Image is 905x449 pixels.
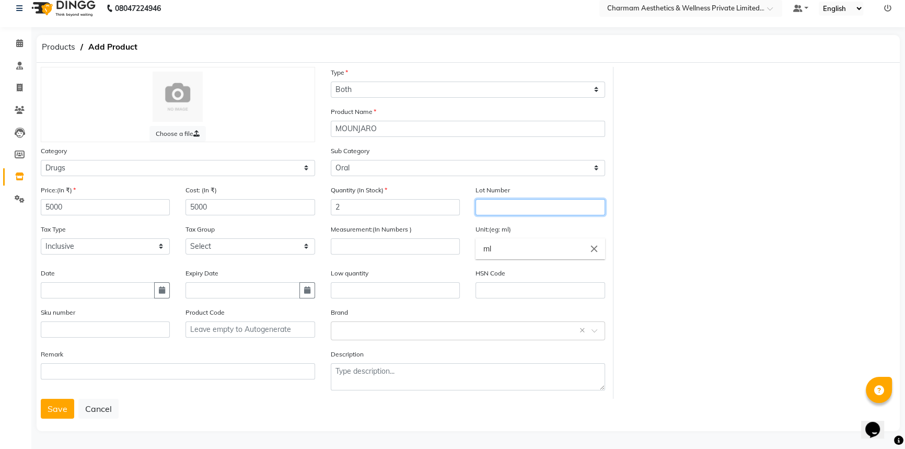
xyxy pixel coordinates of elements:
[185,269,218,278] label: Expiry Date
[331,225,412,234] label: Measurement:(In Numbers )
[185,321,315,338] input: Leave empty to Autogenerate
[475,225,511,234] label: Unit:(eg: ml)
[861,407,895,439] iframe: chat widget
[331,269,368,278] label: Low quantity
[185,186,217,195] label: Cost: (In ₹)
[153,72,203,122] img: Cinque Terre
[579,325,588,336] span: Clear all
[331,308,348,317] label: Brand
[475,269,505,278] label: HSN Code
[41,146,67,156] label: Category
[475,186,510,195] label: Lot Number
[149,126,206,142] label: Choose a file
[41,225,66,234] label: Tax Type
[41,269,55,278] label: Date
[185,308,225,317] label: Product Code
[331,146,369,156] label: Sub Category
[331,350,364,359] label: Description
[83,38,143,56] span: Add Product
[41,308,75,317] label: Sku number
[37,38,80,56] span: Products
[331,68,348,77] label: Type
[185,225,215,234] label: Tax Group
[331,107,376,117] label: Product Name
[41,186,76,195] label: Price:(In ₹)
[41,399,74,419] button: Save
[331,186,387,195] label: Quantity (In Stock)
[78,399,119,419] button: Cancel
[41,350,63,359] label: Remark
[588,243,600,255] i: Close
